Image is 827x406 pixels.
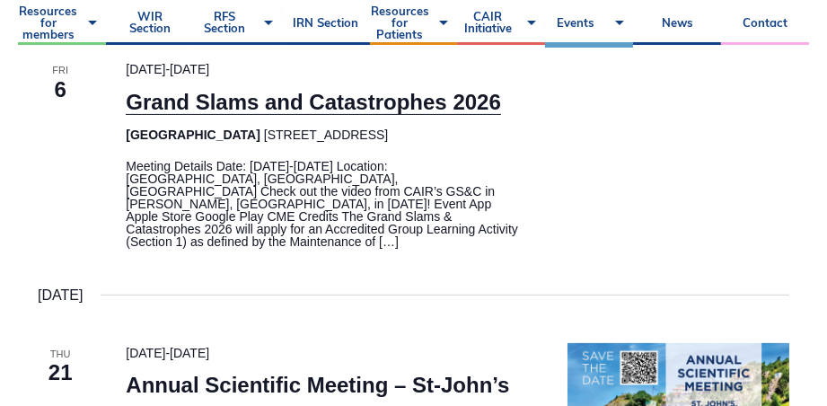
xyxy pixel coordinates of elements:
[264,128,388,142] span: [STREET_ADDRESS]
[170,346,209,360] span: [DATE]
[126,160,524,248] p: Meeting Details Date: [DATE]-[DATE] Location: [GEOGRAPHIC_DATA], [GEOGRAPHIC_DATA], [GEOGRAPHIC_D...
[38,284,83,307] time: [DATE]
[126,62,165,76] span: [DATE]
[38,63,83,78] span: Fri
[38,357,83,388] span: 21
[126,346,165,360] span: [DATE]
[126,62,209,76] time: -
[38,75,83,105] span: 6
[38,347,83,362] span: Thu
[126,128,260,142] span: [GEOGRAPHIC_DATA]
[126,90,501,115] a: Grand Slams and Catastrophes 2026
[126,346,209,360] time: -
[170,62,209,76] span: [DATE]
